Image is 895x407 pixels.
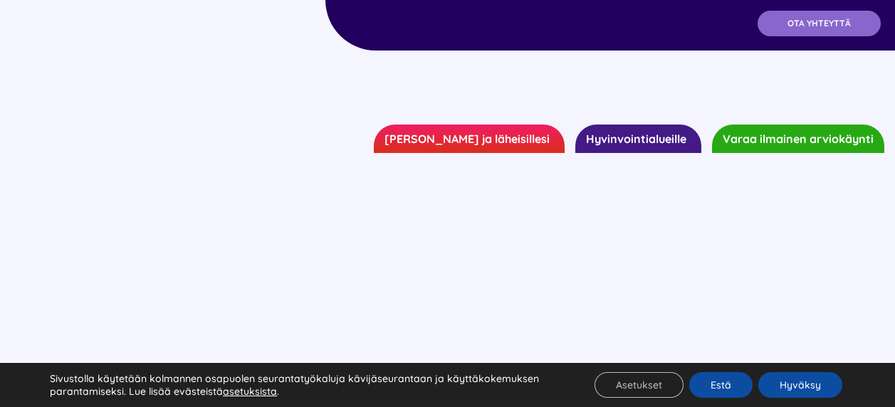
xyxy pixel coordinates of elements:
[595,372,684,398] button: Asetukset
[50,372,565,398] p: Sivustolla käytetään kolmannen osapuolen seurantatyökaluja kävijäseurantaan ja käyttäkokemuksen p...
[712,125,884,153] a: Varaa ilmainen arviokäynti
[374,125,565,153] a: [PERSON_NAME] ja läheisillesi
[575,125,701,153] a: Hyvinvointialueille
[223,385,277,398] button: asetuksista
[787,18,851,28] span: OTA YHTEYTTÄ
[689,372,753,398] button: Estä
[758,372,842,398] button: Hyväksy
[758,11,881,36] a: OTA YHTEYTTÄ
